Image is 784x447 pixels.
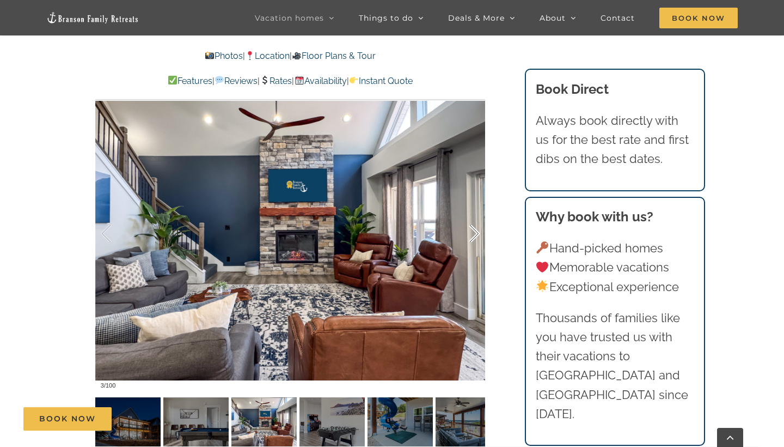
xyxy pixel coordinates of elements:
a: Book Now [23,407,112,431]
p: Hand-picked homes Memorable vacations Exceptional experience [536,239,695,297]
img: 00-Skye-Retreat-at-Table-Rock-Lake-1043-scaled.jpg-nggid042766-ngg0dyn-120x90-00f0w010c011r110f11... [299,397,365,446]
img: 054-Skye-Retreat-Branson-Family-Retreats-Table-Rock-Lake-vacation-home-1508-scaled.jpg-nggid04191... [436,397,501,446]
a: Reviews [215,76,258,86]
p: | | [95,49,485,63]
a: Availability [294,76,346,86]
span: Book Now [659,8,738,28]
a: Location [245,51,290,61]
img: ✅ [168,76,177,84]
a: Floor Plans & Tour [292,51,376,61]
p: Always book directly with us for the best rate and first dibs on the best dates. [536,111,695,169]
a: Instant Quote [349,76,413,86]
img: 🌟 [536,280,548,292]
span: Deals & More [448,14,505,22]
img: 058-Skye-Retreat-Branson-Family-Retreats-Table-Rock-Lake-vacation-home-1622-scaled.jpg-nggid04189... [367,397,433,446]
span: Vacation homes [255,14,324,22]
span: Book Now [39,414,96,424]
a: Photos [204,51,242,61]
img: 📍 [246,51,254,60]
img: 078-Skye-Retreat-Branson-Family-Retreats-Table-Rock-Lake-vacation-home-1453-scaled.jpg-nggid04189... [95,397,161,446]
img: 00-Skye-Retreat-at-Table-Rock-Lake-1040-scaled.jpg-nggid042764-ngg0dyn-120x90-00f0w010c011r110f11... [163,397,229,446]
a: Features [168,76,212,86]
h3: Why book with us? [536,207,695,227]
img: 📸 [205,51,214,60]
img: Skye-Retreat-at-Table-Rock-Lake-3004-Edit-scaled.jpg-nggid042979-ngg0dyn-120x90-00f0w010c011r110f... [231,397,297,446]
p: Thousands of families like you have trusted us with their vacations to [GEOGRAPHIC_DATA] and [GEO... [536,309,695,424]
img: 💬 [215,76,224,84]
p: | | | | [95,74,485,88]
img: Branson Family Retreats Logo [46,11,139,24]
img: 📆 [295,76,304,84]
img: 💲 [260,76,269,84]
span: Contact [601,14,635,22]
span: Things to do [359,14,413,22]
img: 👉 [350,76,358,84]
img: ❤️ [536,261,548,273]
a: Rates [260,76,292,86]
b: Book Direct [536,81,609,97]
img: 🔑 [536,241,548,253]
img: 🎥 [292,51,301,60]
span: About [540,14,566,22]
